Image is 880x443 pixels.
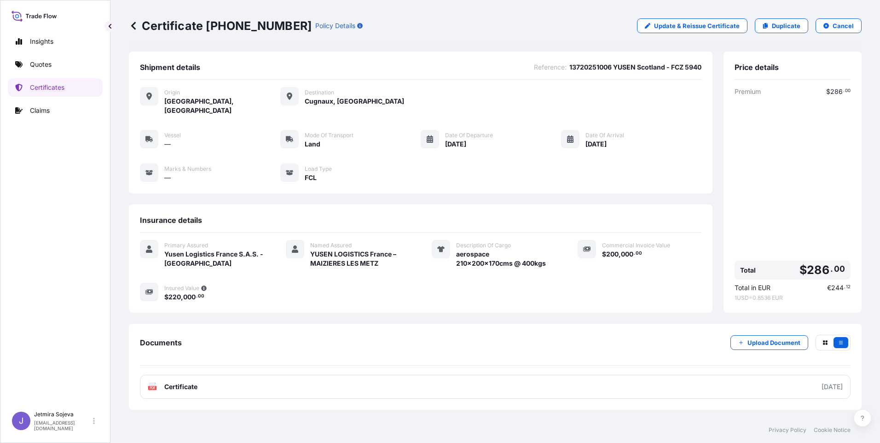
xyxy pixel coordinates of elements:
[456,242,511,249] span: Description Of Cargo
[445,132,493,139] span: Date of Departure
[606,251,619,257] span: 200
[602,251,606,257] span: $
[305,97,404,106] span: Cugnaux, [GEOGRAPHIC_DATA]
[8,55,103,74] a: Quotes
[34,420,91,431] p: [EMAIL_ADDRESS][DOMAIN_NAME]
[305,140,320,149] span: Land
[569,63,701,72] span: 13720251006 YUSEN Scotland - FCZ 5940
[735,63,779,72] span: Price details
[730,335,808,350] button: Upload Document
[164,140,171,149] span: —
[602,242,670,249] span: Commercial Invoice Value
[305,89,334,96] span: Destination
[8,32,103,51] a: Insights
[816,18,862,33] button: Cancel
[799,264,807,276] span: $
[305,132,353,139] span: Mode of Transport
[735,283,770,292] span: Total in EUR
[654,21,740,30] p: Update & Reissue Certificate
[164,382,197,391] span: Certificate
[814,426,851,434] a: Cookie Notice
[34,411,91,418] p: Jetmira Sojeva
[807,264,829,276] span: 286
[747,338,800,347] p: Upload Document
[826,88,830,95] span: $
[636,252,642,255] span: 00
[129,18,312,33] p: Certificate [PHONE_NUMBER]
[164,165,211,173] span: Marks & Numbers
[585,140,607,149] span: [DATE]
[30,83,64,92] p: Certificates
[831,285,844,291] span: 244
[164,173,171,182] span: —
[735,294,851,302] span: 1 USD = 0.8536 EUR
[827,285,831,291] span: €
[150,386,156,390] text: PDF
[310,242,352,249] span: Named Assured
[830,88,843,95] span: 286
[30,60,52,69] p: Quotes
[168,294,181,300] span: 220
[740,266,756,275] span: Total
[198,295,204,298] span: 00
[196,295,197,298] span: .
[305,165,332,173] span: Load Type
[164,132,181,139] span: Vessel
[456,250,546,268] span: aerospace 210x200x170cms @ 400kgs
[310,250,410,268] span: YUSEN LOGISTICS France – MAIZIERES LES METZ
[140,63,200,72] span: Shipment details
[619,251,621,257] span: ,
[534,63,567,72] span: Reference :
[140,375,851,399] a: PDFCertificate[DATE]
[305,173,317,182] span: FCL
[634,252,635,255] span: .
[637,18,747,33] a: Update & Reissue Certificate
[164,294,168,300] span: $
[769,426,806,434] a: Privacy Policy
[8,101,103,120] a: Claims
[164,89,180,96] span: Origin
[315,21,355,30] p: Policy Details
[833,21,854,30] p: Cancel
[585,132,624,139] span: Date of Arrival
[164,97,280,115] span: [GEOGRAPHIC_DATA], [GEOGRAPHIC_DATA]
[8,78,103,97] a: Certificates
[140,338,182,347] span: Documents
[30,106,50,115] p: Claims
[183,294,196,300] span: 000
[846,286,851,289] span: 12
[164,250,264,268] span: Yusen Logistics France S.A.S. - [GEOGRAPHIC_DATA]
[181,294,183,300] span: ,
[822,382,843,391] div: [DATE]
[621,251,633,257] span: 000
[140,216,202,225] span: Insurance details
[834,266,845,272] span: 00
[845,89,851,93] span: 00
[19,416,23,426] span: J
[755,18,808,33] a: Duplicate
[164,242,208,249] span: Primary Assured
[735,87,761,96] span: Premium
[830,266,833,272] span: .
[445,140,466,149] span: [DATE]
[844,286,845,289] span: .
[772,21,800,30] p: Duplicate
[843,89,845,93] span: .
[164,285,199,292] span: Insured Value
[30,37,53,46] p: Insights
